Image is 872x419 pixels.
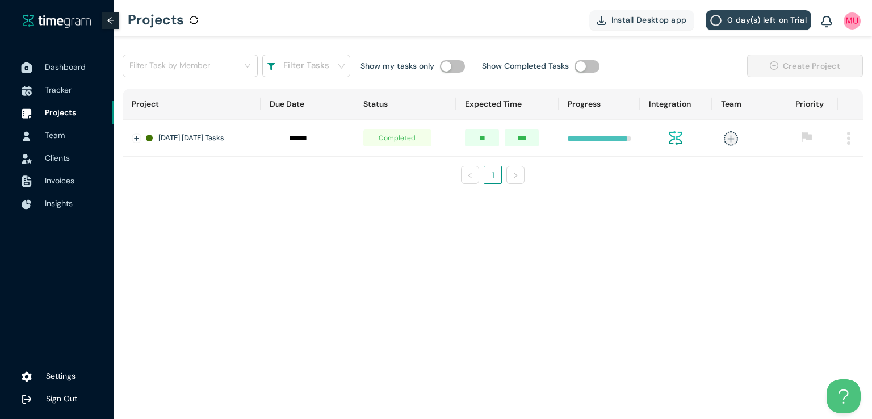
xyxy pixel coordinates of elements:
span: Sign Out [46,393,77,404]
button: left [461,166,479,184]
h1: [DATE] [DATE] Tasks [158,132,224,144]
img: integration [669,131,682,145]
span: Tracker [45,85,72,95]
a: 1 [484,166,501,183]
img: filterIcon [267,63,275,71]
th: Team [712,89,787,120]
span: flag [801,131,812,143]
img: UserIcon [22,131,32,141]
button: Install Desktop app [589,10,695,30]
img: DownloadApp [597,16,606,25]
img: logOut.ca60ddd252d7bab9102ea2608abe0238.svg [22,394,32,404]
th: Priority [786,89,838,120]
h1: Filter Tasks [283,59,329,73]
th: Expected Time [456,89,558,120]
img: InsightsIcon [22,199,32,209]
button: Expand row [132,134,141,143]
button: right [506,166,525,184]
span: 0 day(s) left on Trial [727,14,807,26]
th: Progress [559,89,640,120]
span: Dashboard [45,62,86,72]
span: right [512,172,519,179]
li: Next Page [506,166,525,184]
button: 0 day(s) left on Trial [706,10,811,30]
img: TimeTrackerIcon [22,86,32,96]
h1: Show my tasks only [360,60,434,72]
span: down [337,62,346,70]
img: timegram [23,14,91,28]
li: 1 [484,166,502,184]
span: Invoices [45,175,74,186]
span: completed [363,129,431,146]
img: DashboardIcon [21,62,32,74]
img: ProjectIcon [22,108,32,119]
span: left [467,172,473,179]
span: plus [724,131,738,145]
span: Install Desktop app [611,14,687,26]
span: Insights [45,198,73,208]
span: arrow-left [107,16,115,24]
button: plus-circleCreate Project [747,55,863,77]
img: BellIcon [821,16,832,28]
img: settings.78e04af822cf15d41b38c81147b09f22.svg [22,371,32,383]
span: Clients [45,153,70,163]
img: InvoiceIcon [22,175,32,187]
span: Projects [45,107,76,118]
div: [DATE] [DATE] Tasks [146,132,251,144]
th: Project [123,89,261,120]
h1: Show Completed Tasks [482,60,569,72]
span: Settings [46,371,76,381]
th: Integration [640,89,712,120]
li: Previous Page [461,166,479,184]
img: UserIcon [844,12,861,30]
span: sync [190,16,198,24]
iframe: Toggle Customer Support [827,379,861,413]
span: Team [45,130,65,140]
th: Status [354,89,456,120]
img: MenuIcon.83052f96084528689178504445afa2f4.svg [847,132,850,145]
th: Due Date [261,89,354,120]
h1: Projects [128,3,184,37]
img: InvoiceIcon [22,154,32,164]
